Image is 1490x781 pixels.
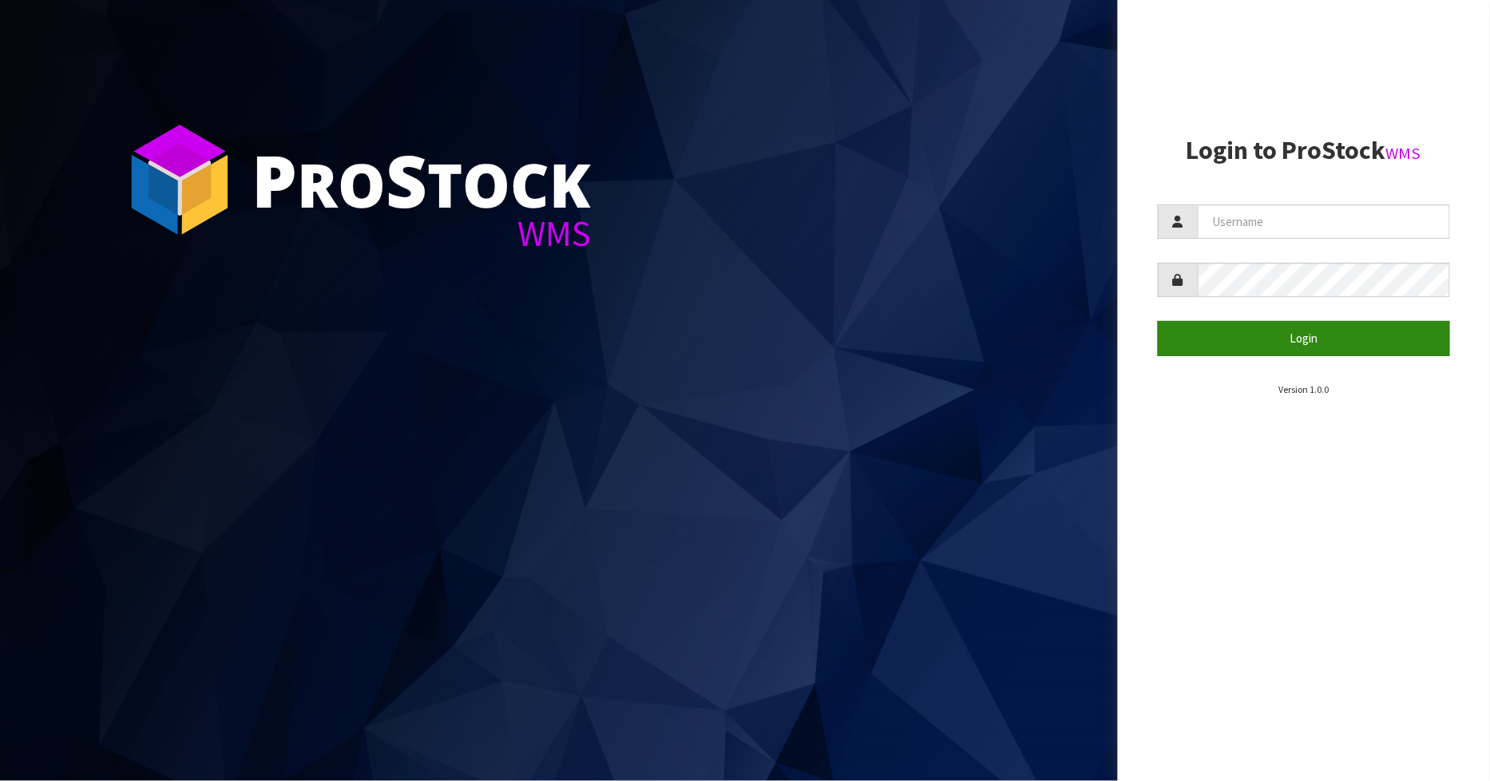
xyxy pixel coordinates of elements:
span: S [386,131,427,228]
span: P [252,131,297,228]
button: Login [1158,321,1451,355]
div: ro tock [252,144,591,216]
input: Username [1198,204,1451,239]
small: Version 1.0.0 [1278,383,1329,395]
div: WMS [252,216,591,252]
h2: Login to ProStock [1158,137,1451,165]
small: WMS [1386,143,1421,164]
img: ProStock Cube [120,120,240,240]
